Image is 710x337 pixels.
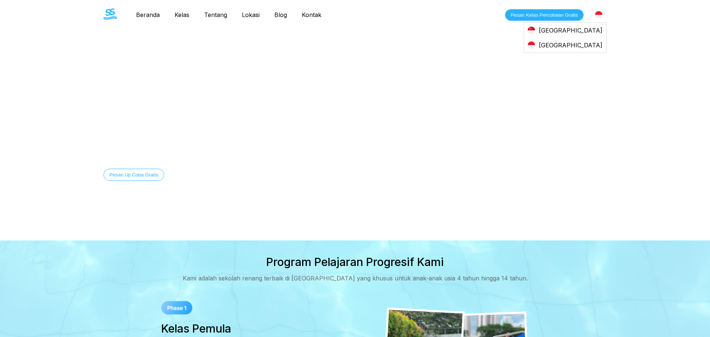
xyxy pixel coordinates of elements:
img: Indonesia [595,11,602,18]
div: Bekali anak Anda dengan keterampilan renang penting untuk keselamatan seumur hidup [PERSON_NAME] ... [104,151,467,157]
div: Kami adalah sekolah renang terbaik di [GEOGRAPHIC_DATA] yang khusus untuk anak-anak usia 4 tahun ... [183,274,528,282]
img: Singapore [528,27,535,34]
img: Phase 1 [161,301,192,314]
img: Indonesia [528,41,535,49]
button: Pesan Kelas Percobaan Gratis [505,9,584,21]
div: Program Pelajaran Progresif Kami [266,255,444,269]
a: Lokasi [234,11,267,18]
div: [GEOGRAPHIC_DATA] [524,23,606,38]
div: [GEOGRAPHIC_DATA] [591,7,606,23]
a: Kelas [167,11,197,18]
div: Kelas Pemula [161,322,348,335]
button: Temukan Kisah Kami [172,169,230,181]
div: [GEOGRAPHIC_DATA] [524,38,606,53]
img: The Swim Starter Logo [104,9,117,20]
div: Les Renang di [GEOGRAPHIC_DATA] [104,121,467,139]
a: Beranda [129,11,167,18]
button: Pesan Uji Coba Gratis [104,169,164,181]
div: Selamat Datang di Swim Starter [104,104,467,109]
a: Blog [267,11,294,18]
a: Kontak [294,11,329,18]
a: Tentang [197,11,234,18]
